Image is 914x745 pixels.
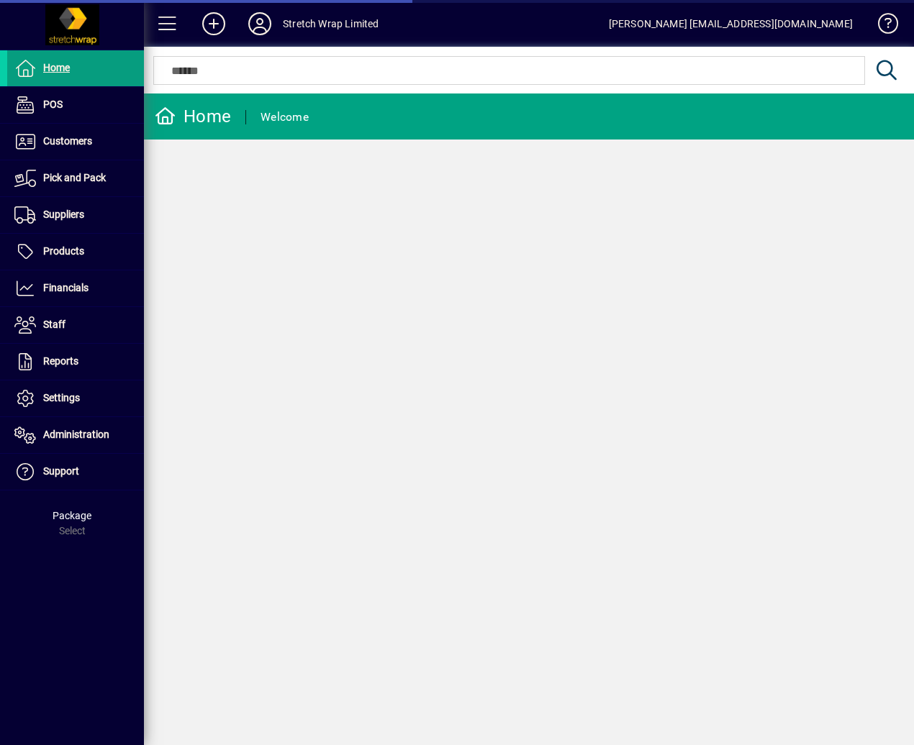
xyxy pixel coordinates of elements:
span: Reports [43,355,78,367]
a: Reports [7,344,144,380]
a: Administration [7,417,144,453]
span: POS [43,99,63,110]
span: Pick and Pack [43,172,106,183]
span: Support [43,465,79,477]
button: Profile [237,11,283,37]
button: Add [191,11,237,37]
span: Customers [43,135,92,147]
a: Customers [7,124,144,160]
a: Staff [7,307,144,343]
a: Suppliers [7,197,144,233]
a: Pick and Pack [7,160,144,196]
a: Knowledge Base [867,3,896,50]
span: Suppliers [43,209,84,220]
a: POS [7,87,144,123]
a: Financials [7,270,144,306]
a: Support [7,454,144,490]
div: Stretch Wrap Limited [283,12,379,35]
span: Home [43,62,70,73]
div: Welcome [261,106,309,129]
a: Settings [7,380,144,416]
span: Package [53,510,91,521]
div: [PERSON_NAME] [EMAIL_ADDRESS][DOMAIN_NAME] [609,12,853,35]
span: Products [43,245,84,257]
span: Settings [43,392,80,403]
div: Home [155,105,231,128]
span: Financials [43,282,89,293]
span: Administration [43,429,109,440]
a: Products [7,234,144,270]
span: Staff [43,319,65,330]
